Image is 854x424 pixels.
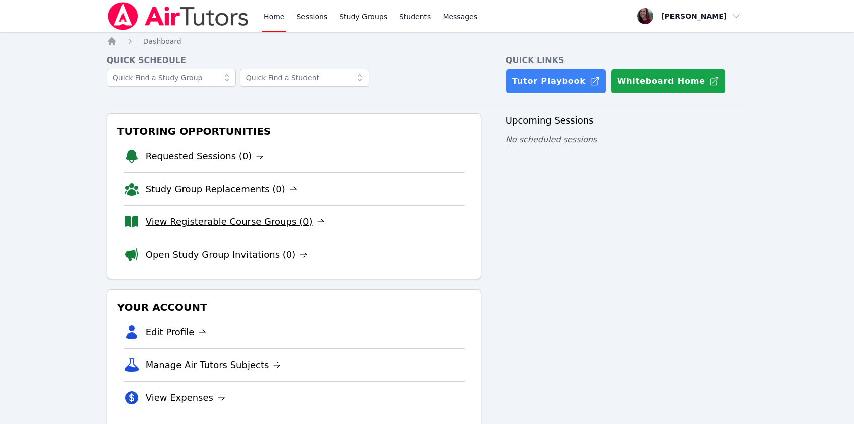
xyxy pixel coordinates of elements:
a: Manage Air Tutors Subjects [146,358,281,372]
h4: Quick Links [506,54,747,67]
button: Whiteboard Home [611,69,726,94]
h3: Your Account [115,298,473,316]
a: Study Group Replacements (0) [146,182,297,196]
a: View Registerable Course Groups (0) [146,215,325,229]
h3: Tutoring Opportunities [115,122,473,140]
nav: Breadcrumb [107,36,748,46]
input: Quick Find a Student [240,69,369,87]
a: Requested Sessions (0) [146,149,264,163]
a: Dashboard [143,36,181,46]
a: Tutor Playbook [506,69,606,94]
span: No scheduled sessions [506,135,597,144]
img: Air Tutors [107,2,250,30]
a: View Expenses [146,391,225,405]
span: Messages [443,12,477,22]
input: Quick Find a Study Group [107,69,236,87]
a: Open Study Group Invitations (0) [146,248,308,262]
h3: Upcoming Sessions [506,113,747,128]
h4: Quick Schedule [107,54,481,67]
span: Dashboard [143,37,181,45]
a: Edit Profile [146,325,207,339]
